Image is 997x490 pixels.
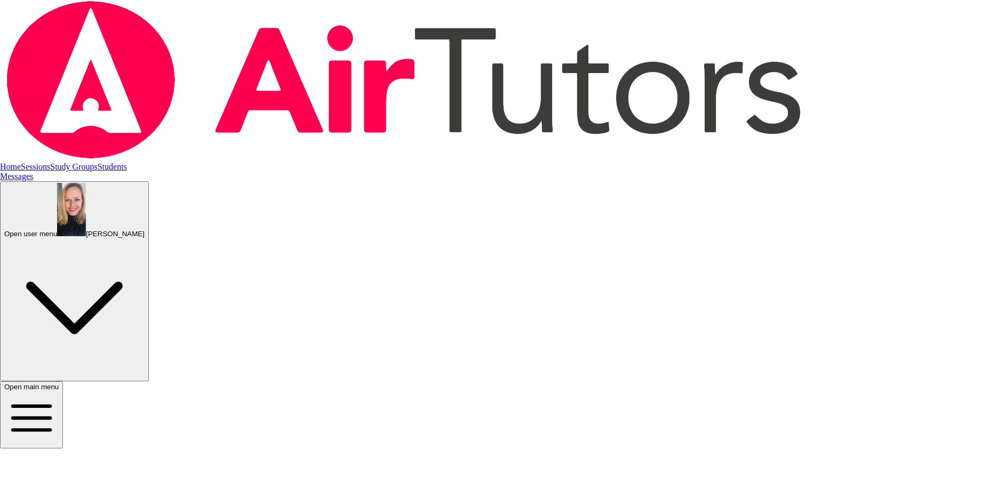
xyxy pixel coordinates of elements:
[98,162,127,171] a: Students
[4,383,59,391] span: Open main menu
[50,162,97,171] a: Study Groups
[4,230,57,238] span: Open user menu
[86,230,145,238] span: [PERSON_NAME]
[21,162,50,171] a: Sessions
